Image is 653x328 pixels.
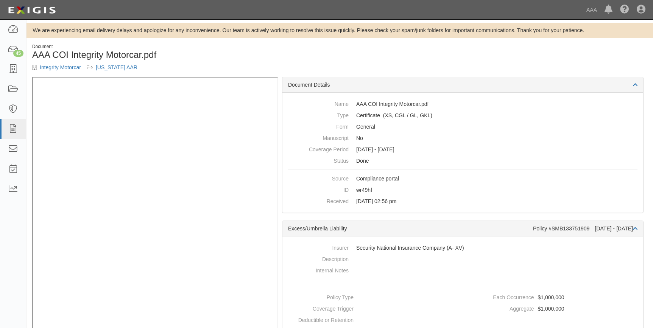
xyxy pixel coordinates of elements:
dt: ID [288,184,349,194]
img: logo-5460c22ac91f19d4615b14bd174203de0afe785f0fc80cf4dbbc73dc1793850b.png [6,3,58,17]
dt: Source [288,173,349,182]
a: AAA [583,2,601,17]
dt: Description [288,253,349,263]
dt: Coverage Period [288,144,349,153]
dd: Security National Insurance Company (A- XV) [288,242,637,253]
i: Help Center - Complianz [620,5,629,14]
div: Document [32,44,334,50]
div: Excess/Umbrella Liability [288,225,533,232]
dd: Done [288,155,637,166]
dt: Policy Type [285,292,354,301]
dd: Compliance portal [288,173,637,184]
dt: Internal Notes [288,265,349,274]
a: [US_STATE] AAR [96,64,137,70]
h1: AAA COI Integrity Motorcar.pdf [32,50,334,60]
dt: Name [288,98,349,108]
dd: [DATE] 02:56 pm [288,196,637,207]
div: 45 [13,50,23,57]
dd: Excess/Umbrella Liability Commercial General Liability / Garage Liability Garage Keepers Liability [288,110,637,121]
dt: Insurer [288,242,349,252]
dd: [DATE] - [DATE] [288,144,637,155]
dd: General [288,121,637,132]
dd: No [288,132,637,144]
dt: Coverage Trigger [285,303,354,312]
dt: Received [288,196,349,205]
dt: Status [288,155,349,165]
div: Policy #SMB133751909 [DATE] - [DATE] [533,225,637,232]
div: We are experiencing email delivery delays and apologize for any inconvenience. Our team is active... [26,26,653,34]
a: Integrity Motorcar [40,64,81,70]
dt: Deductible or Retention [285,314,354,324]
div: Document Details [282,77,643,93]
dt: Each Occurrence [466,292,534,301]
dd: $1,000,000 [466,303,641,314]
dt: Manuscript [288,132,349,142]
dt: Type [288,110,349,119]
dd: AAA COI Integrity Motorcar.pdf [288,98,637,110]
dd: $1,000,000 [466,292,641,303]
dt: Aggregate [466,303,534,312]
dt: Form [288,121,349,131]
dd: wr49hf [288,184,637,196]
